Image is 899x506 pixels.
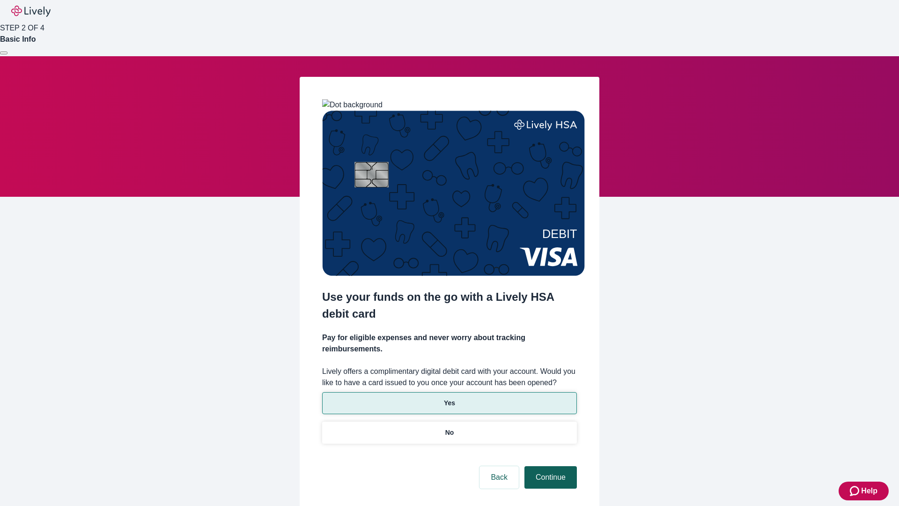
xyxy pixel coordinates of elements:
[839,482,889,500] button: Zendesk support iconHelp
[322,422,577,444] button: No
[861,485,877,497] span: Help
[11,6,51,17] img: Lively
[850,485,861,497] svg: Zendesk support icon
[322,392,577,414] button: Yes
[479,466,519,489] button: Back
[444,398,455,408] p: Yes
[322,366,577,388] label: Lively offers a complimentary digital debit card with your account. Would you like to have a card...
[322,111,585,276] img: Debit card
[524,466,577,489] button: Continue
[322,332,577,355] h4: Pay for eligible expenses and never worry about tracking reimbursements.
[445,428,454,438] p: No
[322,99,383,111] img: Dot background
[322,289,577,322] h2: Use your funds on the go with a Lively HSA debit card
